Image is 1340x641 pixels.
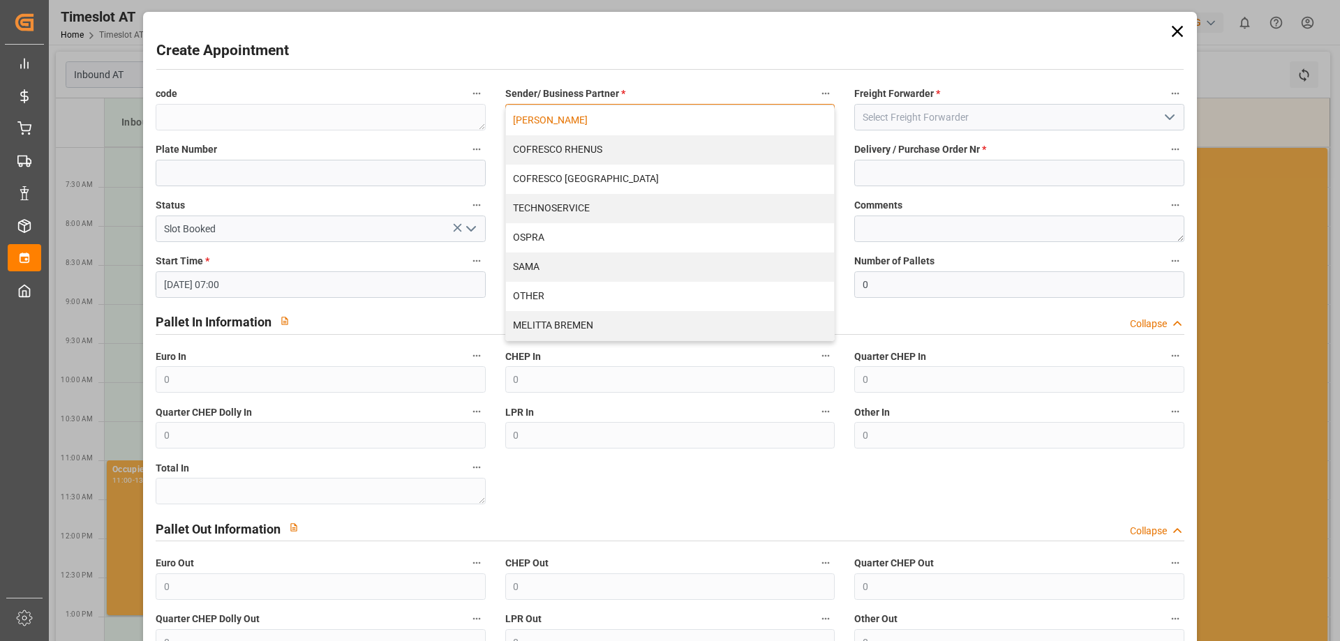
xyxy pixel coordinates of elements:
[1166,610,1184,628] button: Other Out
[156,405,252,420] span: Quarter CHEP Dolly In
[459,218,480,240] button: open menu
[156,312,271,331] h2: Pallet In Information
[854,349,926,364] span: Quarter CHEP In
[156,254,209,269] span: Start Time
[156,142,217,157] span: Plate Number
[468,458,486,476] button: Total In
[1166,196,1184,214] button: Comments
[1130,524,1167,538] div: Collapse
[156,198,185,213] span: Status
[854,556,934,571] span: Quarter CHEP Out
[156,40,289,62] h2: Create Appointment
[156,612,260,626] span: Quarter CHEP Dolly Out
[817,347,835,365] button: CHEP In
[1166,347,1184,365] button: Quarter CHEP In
[1130,317,1167,331] div: Collapse
[506,106,834,135] div: [PERSON_NAME]
[1166,140,1184,158] button: Delivery / Purchase Order Nr *
[854,86,940,101] span: Freight Forwarder
[505,86,625,101] span: Sender/ Business Partner
[1166,252,1184,270] button: Number of Pallets
[817,610,835,628] button: LPR Out
[506,282,834,311] div: OTHER
[468,84,486,103] button: code
[468,196,486,214] button: Status
[281,514,307,541] button: View description
[817,402,835,421] button: LPR In
[506,165,834,194] div: COFRESCO [GEOGRAPHIC_DATA]
[156,271,485,298] input: DD.MM.YYYY HH:MM
[854,254,935,269] span: Number of Pallets
[854,198,902,213] span: Comments
[468,140,486,158] button: Plate Number
[817,84,835,103] button: Sender/ Business Partner *
[505,612,542,626] span: LPR Out
[468,610,486,628] button: Quarter CHEP Dolly Out
[156,461,189,476] span: Total In
[1166,84,1184,103] button: Freight Forwarder *
[468,554,486,572] button: Euro Out
[468,402,486,421] button: Quarter CHEP Dolly In
[468,347,486,365] button: Euro In
[854,104,1184,130] input: Select Freight Forwarder
[505,349,541,364] span: CHEP In
[468,252,486,270] button: Start Time *
[817,554,835,572] button: CHEP Out
[156,520,281,538] h2: Pallet Out Information
[156,556,194,571] span: Euro Out
[506,223,834,252] div: OSPRA
[156,86,177,101] span: code
[271,308,298,334] button: View description
[506,311,834,340] div: MELITTA BREMEN
[506,194,834,223] div: TECHNOSERVICE
[506,252,834,282] div: SAMA
[1166,402,1184,421] button: Other In
[505,405,534,420] span: LPR In
[505,104,835,130] button: close menu
[505,556,549,571] span: CHEP Out
[854,405,890,420] span: Other In
[156,216,485,242] input: Type to search/select
[1166,554,1184,572] button: Quarter CHEP Out
[156,349,186,364] span: Euro In
[506,135,834,165] div: COFRESCO RHENUS
[854,612,898,626] span: Other Out
[1158,107,1179,128] button: open menu
[854,142,986,157] span: Delivery / Purchase Order Nr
